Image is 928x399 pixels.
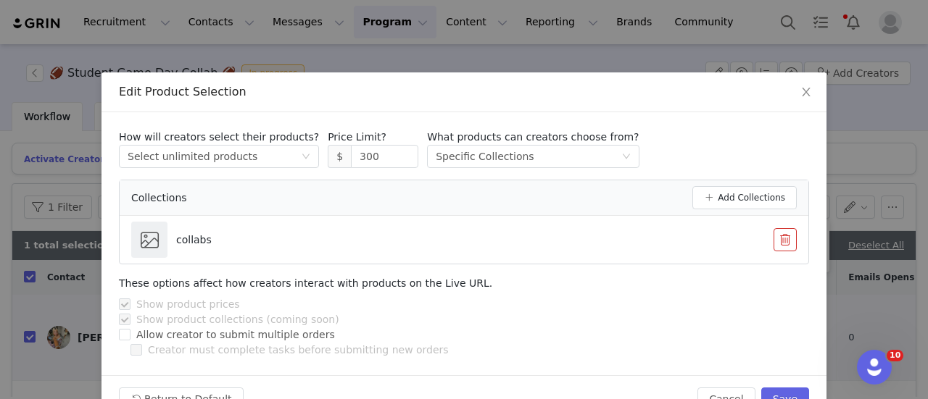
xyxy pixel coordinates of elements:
[857,350,892,385] iframe: Intercom live chat
[119,277,492,289] span: These options affect how creators interact with products on the Live URL.
[436,146,534,167] div: Specific Collections
[786,72,826,113] button: Close
[128,146,257,167] div: Select unlimited products
[142,344,455,356] span: Creator must complete tasks before submitting new orders
[131,190,187,206] span: Collections
[328,145,351,168] span: $
[119,130,319,145] p: How will creators select their products?
[622,152,631,162] i: icon: down
[887,350,903,361] span: 10
[692,186,797,209] button: Add Collections
[800,86,812,98] i: icon: close
[328,130,418,145] p: Price Limit?
[427,130,639,145] p: What products can creators choose from?
[130,314,345,325] span: Show product collections (coming soon)
[130,329,341,340] span: Allow creator to submit multiple orders
[302,152,310,162] i: icon: down
[352,146,418,167] input: Required
[119,84,809,100] div: Edit Product Selection
[176,232,212,248] p: collabs
[130,298,246,310] span: Show product prices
